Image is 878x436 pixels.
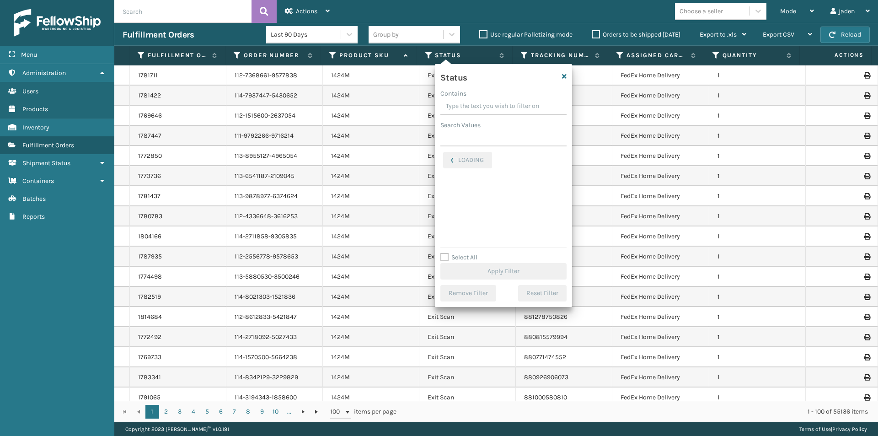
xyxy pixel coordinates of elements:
[524,333,567,341] a: 880815579994
[138,312,162,322] a: 1814684
[440,89,466,98] label: Contains
[226,166,323,186] td: 113-6541187-2109045
[228,405,241,419] a: 7
[331,152,350,160] a: 1424M
[330,407,344,416] span: 100
[226,347,323,367] td: 114-1570500-5664238
[864,133,869,139] i: Print Label
[22,87,38,95] span: Users
[612,166,709,186] td: FedEx Home Delivery
[799,426,831,432] a: Terms of Use
[22,124,49,131] span: Inventory
[419,206,516,226] td: Exit Scan
[331,373,350,381] a: 1424M
[331,192,350,200] a: 1424M
[226,307,323,327] td: 112-8612833-5421847
[296,405,310,419] a: Go to the next page
[864,92,869,99] i: Print Label
[709,186,806,206] td: 1
[709,65,806,86] td: 1
[22,195,46,203] span: Batches
[331,92,350,99] a: 1424M
[626,51,686,59] label: Assigned Carrier Service
[22,159,70,167] span: Shipment Status
[22,141,74,149] span: Fulfillment Orders
[612,367,709,388] td: FedEx Home Delivery
[864,354,869,361] i: Print Label
[241,405,255,419] a: 8
[763,31,794,38] span: Export CSV
[226,226,323,247] td: 114-2711858-9305835
[330,405,397,419] span: items per page
[313,408,321,415] span: Go to the last page
[331,353,350,361] a: 1424M
[709,146,806,166] td: 1
[138,151,162,161] a: 1772850
[518,285,567,301] button: Reset Filter
[138,192,161,201] a: 1781437
[226,287,323,307] td: 114-8021303-1521836
[271,30,342,39] div: Last 90 Days
[435,51,494,59] label: Status
[419,226,516,247] td: Exit Scan
[531,51,590,59] label: Tracking Number
[244,51,303,59] label: Order Number
[612,247,709,267] td: FedEx Home Delivery
[339,51,399,59] label: Product SKU
[864,274,869,280] i: Print Label
[709,347,806,367] td: 1
[612,327,709,347] td: FedEx Home Delivery
[612,347,709,367] td: FedEx Home Delivery
[419,307,516,327] td: Exit Scan
[709,226,806,247] td: 1
[226,126,323,146] td: 111-9792266-9716214
[22,105,48,113] span: Products
[226,388,323,408] td: 114-3194343-1858600
[226,247,323,267] td: 112-2556778-9578653
[864,113,869,119] i: Print Label
[214,405,228,419] a: 6
[331,172,350,180] a: 1424M
[864,394,869,401] i: Print Label
[864,253,869,260] i: Print Label
[864,233,869,240] i: Print Label
[419,267,516,287] td: Exit Scan
[138,172,161,181] a: 1773736
[709,367,806,388] td: 1
[226,146,323,166] td: 113-8955127-4965054
[524,373,568,381] a: 880926906073
[419,186,516,206] td: Exit Scan
[331,132,350,140] a: 1424M
[200,405,214,419] a: 5
[419,367,516,388] td: Exit Scan
[300,408,307,415] span: Go to the next page
[331,273,350,280] a: 1424M
[331,232,350,240] a: 1424M
[226,86,323,106] td: 114-7937447-5430652
[283,405,296,419] a: ...
[21,51,37,59] span: Menu
[331,313,350,321] a: 1424M
[226,186,323,206] td: 113-9878977-6374624
[148,51,207,59] label: Fulfillment Order Id
[138,373,161,382] a: 1783341
[723,51,782,59] label: Quantity
[138,393,161,402] a: 1791065
[479,31,573,38] label: Use regular Palletizing mode
[440,120,481,130] label: Search Values
[138,272,162,281] a: 1774498
[296,7,317,15] span: Actions
[22,69,66,77] span: Administration
[331,112,350,119] a: 1424M
[864,153,869,159] i: Print Label
[440,253,477,261] label: Select All
[409,407,868,416] div: 1 - 100 of 55136 items
[709,86,806,106] td: 1
[864,294,869,300] i: Print Label
[173,405,187,419] a: 3
[138,131,161,140] a: 1787447
[864,334,869,340] i: Print Label
[331,333,350,341] a: 1424M
[22,213,45,221] span: Reports
[187,405,200,419] a: 4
